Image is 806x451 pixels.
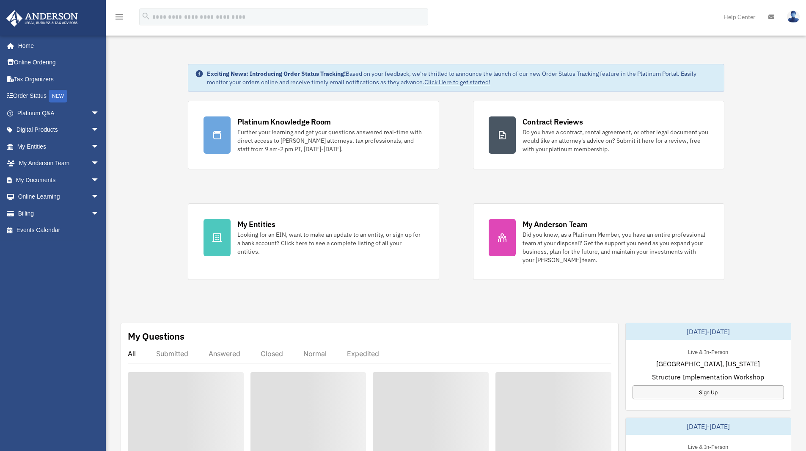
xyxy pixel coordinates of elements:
a: Platinum Knowledge Room Further your learning and get your questions answered real-time with dire... [188,101,439,169]
span: arrow_drop_down [91,122,108,139]
div: Submitted [156,349,188,358]
a: My Documentsarrow_drop_down [6,172,112,188]
a: Order StatusNEW [6,88,112,105]
a: Home [6,37,108,54]
a: Online Learningarrow_drop_down [6,188,112,205]
span: arrow_drop_down [91,155,108,172]
strong: Exciting News: Introducing Order Status Tracking! [207,70,346,77]
span: [GEOGRAPHIC_DATA], [US_STATE] [656,359,760,369]
a: My Anderson Teamarrow_drop_down [6,155,112,172]
div: Did you know, as a Platinum Member, you have an entire professional team at your disposal? Get th... [523,230,709,264]
a: Online Ordering [6,54,112,71]
div: [DATE]-[DATE] [626,323,791,340]
div: All [128,349,136,358]
div: Do you have a contract, rental agreement, or other legal document you would like an attorney's ad... [523,128,709,153]
a: Digital Productsarrow_drop_down [6,122,112,138]
span: arrow_drop_down [91,205,108,222]
a: Events Calendar [6,222,112,239]
a: Sign Up [633,385,784,399]
a: menu [114,15,124,22]
div: Normal [303,349,327,358]
div: My Questions [128,330,184,343]
span: arrow_drop_down [91,172,108,189]
div: Live & In-Person [681,347,735,356]
span: Structure Implementation Workshop [652,372,764,382]
a: My Entities Looking for an EIN, want to make an update to an entity, or sign up for a bank accoun... [188,203,439,280]
a: Tax Organizers [6,71,112,88]
div: Contract Reviews [523,116,583,127]
div: Live & In-Person [681,442,735,451]
a: Billingarrow_drop_down [6,205,112,222]
div: Platinum Knowledge Room [237,116,331,127]
a: My Anderson Team Did you know, as a Platinum Member, you have an entire professional team at your... [473,203,724,280]
i: menu [114,12,124,22]
i: search [141,11,151,21]
a: Click Here to get started! [424,78,490,86]
div: NEW [49,90,67,102]
span: arrow_drop_down [91,105,108,122]
div: Closed [261,349,283,358]
img: User Pic [787,11,800,23]
span: arrow_drop_down [91,138,108,155]
a: Platinum Q&Aarrow_drop_down [6,105,112,122]
div: Further your learning and get your questions answered real-time with direct access to [PERSON_NAM... [237,128,424,153]
div: Looking for an EIN, want to make an update to an entity, or sign up for a bank account? Click her... [237,230,424,256]
div: Based on your feedback, we're thrilled to announce the launch of our new Order Status Tracking fe... [207,69,717,86]
img: Anderson Advisors Platinum Portal [4,10,80,27]
div: Expedited [347,349,379,358]
div: My Entities [237,219,275,230]
a: Contract Reviews Do you have a contract, rental agreement, or other legal document you would like... [473,101,724,169]
div: Answered [209,349,240,358]
div: [DATE]-[DATE] [626,418,791,435]
div: My Anderson Team [523,219,588,230]
a: My Entitiesarrow_drop_down [6,138,112,155]
span: arrow_drop_down [91,188,108,206]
